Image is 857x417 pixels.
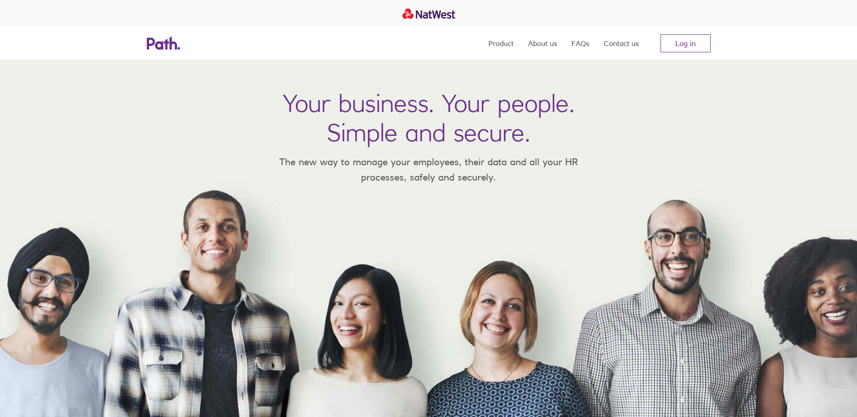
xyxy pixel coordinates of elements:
[571,27,589,60] a: FAQs
[488,27,514,60] a: Product
[604,27,639,60] a: Contact us
[266,154,591,185] p: The new way to manage your employees, their data and all your HR processes, safely and securely.
[660,34,711,52] a: Log in
[528,27,557,60] a: About us
[283,88,575,147] h1: Your business. Your people. Simple and secure.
